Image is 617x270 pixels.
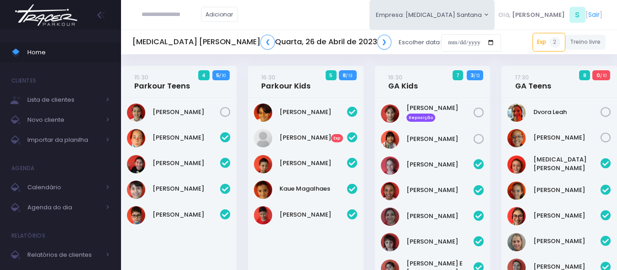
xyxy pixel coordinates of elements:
[565,35,606,50] a: Treino livre
[388,73,402,82] small: 16:30
[153,133,220,142] a: [PERSON_NAME]
[11,72,36,90] h4: Clientes
[406,186,474,195] a: [PERSON_NAME]
[533,211,601,220] a: [PERSON_NAME]
[27,182,100,193] span: Calendário
[279,210,347,219] a: [PERSON_NAME]
[134,73,190,91] a: 15:30Parkour Teens
[533,133,601,142] a: [PERSON_NAME]
[515,73,529,82] small: 17:30
[219,73,226,78] small: / 10
[381,233,399,251] img: Isabella formigoni
[254,129,272,147] img: Beatriz Menezes Lanzoti
[381,104,399,123] img: Bruna Dias
[406,237,474,246] a: [PERSON_NAME]
[381,182,399,200] img: Bianca Gabriela Pereira da Cunha
[406,114,436,122] span: Reposição
[279,159,347,168] a: [PERSON_NAME]
[127,206,145,224] img: Miguel Penna Ferreira
[153,210,220,219] a: [PERSON_NAME]
[596,72,600,79] strong: 0
[406,212,474,221] a: [PERSON_NAME]
[127,104,145,122] img: Gabriela Guzzi de Almeida
[406,160,474,169] a: [PERSON_NAME]
[11,159,35,177] h4: Agenda
[533,186,601,195] a: [PERSON_NAME]
[507,233,526,251] img: Jamile Perdon Danielian
[279,133,347,142] a: [PERSON_NAME]Exp
[27,47,110,58] span: Home
[498,10,511,20] span: Olá,
[254,155,272,173] img: Gabriel Ramalho de Abreu
[507,156,526,174] img: Allegra Montanari Ferreira
[579,70,590,80] span: 8
[570,7,585,23] span: S
[406,135,474,144] a: [PERSON_NAME]
[600,73,606,78] small: / 10
[153,108,220,117] a: [PERSON_NAME]
[507,207,526,225] img: Hanna Antebi
[198,70,210,80] span: 4
[495,5,606,25] div: [ ]
[507,129,526,147] img: Gabriela Alves Garrido Gacitua
[474,73,480,78] small: / 12
[377,35,392,50] a: ❯
[254,181,272,199] img: Kaue Magalhaes Belo
[515,73,551,91] a: 17:30GA Teens
[346,73,353,78] small: / 13
[127,129,145,147] img: Daniel Sanches Abdala
[132,32,501,53] div: Escolher data:
[27,202,100,213] span: Agenda do dia
[470,72,474,79] strong: 3
[507,182,526,200] img: Fernanda Alves Garrido Gacitua
[254,206,272,224] img: Miguel Ramalho de Abreu
[453,70,464,80] span: 7
[153,184,220,193] a: [PERSON_NAME]
[201,7,238,22] a: Adicionar
[533,108,601,117] a: Dvora Leah
[512,10,565,20] span: [PERSON_NAME]
[11,227,45,245] h4: Relatórios
[388,73,418,91] a: 16:30GA Kids
[153,159,220,168] a: [PERSON_NAME]
[132,35,391,50] h5: [MEDICAL_DATA] [PERSON_NAME] Quarta, 26 de Abril de 2023
[27,249,100,261] span: Relatórios de clientes
[406,104,474,122] a: [PERSON_NAME] Reposição
[343,72,346,79] strong: 8
[216,72,219,79] strong: 5
[279,108,347,117] a: [PERSON_NAME]
[27,134,100,146] span: Importar da planilha
[326,70,337,80] span: 5
[127,155,145,173] img: João Pedro Alves Rampazzo
[279,184,347,193] a: Kaue Magalhaes
[27,114,100,126] span: Novo cliente
[381,130,399,149] img: Julia Oshiro
[261,73,275,82] small: 16:30
[533,33,565,51] a: Exp2
[331,134,343,142] span: Exp
[507,104,526,122] img: Dvora Leah Begun
[588,10,600,20] a: Sair
[127,181,145,199] img: Luigi Giusti Vitorino
[260,35,275,50] a: ❮
[381,156,399,175] img: Antonella Ferreira Pascarelli Pinto
[27,94,100,106] span: Lista de clientes
[261,73,311,91] a: 16:30Parkour Kids
[533,237,601,246] a: [PERSON_NAME]
[134,73,148,82] small: 15:30
[549,37,560,48] span: 2
[254,104,272,122] img: Arthur Dias
[381,208,399,226] img: Clara Souza Salles
[533,155,601,173] a: [MEDICAL_DATA][PERSON_NAME]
